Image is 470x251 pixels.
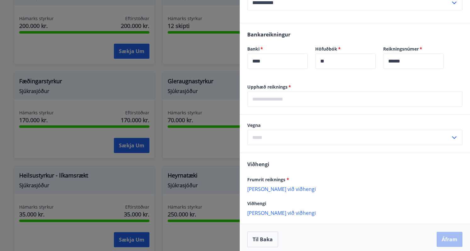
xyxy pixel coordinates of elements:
span: Viðhengi [247,161,269,168]
span: Bankareikningur [247,31,290,38]
p: [PERSON_NAME] við viðhengi [247,186,462,192]
p: [PERSON_NAME] við viðhengi [247,210,462,216]
span: Viðhengi [247,200,266,206]
span: Frumrit reiknings [247,177,289,183]
label: Banki [247,46,308,52]
button: Til baka [247,232,278,247]
label: Höfuðbók [315,46,376,52]
label: Upphæð reiknings [247,84,462,90]
div: Upphæð reiknings [247,91,462,107]
label: Vegna [247,122,462,128]
label: Reikningsnúmer [383,46,444,52]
